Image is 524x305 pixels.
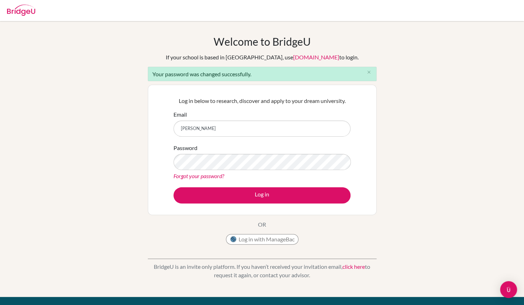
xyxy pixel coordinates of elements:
div: If your school is based in [GEOGRAPHIC_DATA], use to login. [166,53,359,61]
button: Log in [173,187,351,203]
div: Your password was changed successfully. [148,67,377,81]
a: click here [342,263,365,270]
label: Password [173,144,197,152]
p: Log in below to research, discover and apply to your dream university. [173,97,351,105]
i: close [366,70,372,75]
p: OR [258,220,266,229]
label: Email [173,110,187,119]
h1: Welcome to BridgeU [214,35,311,48]
a: Forgot your password? [173,173,224,179]
p: BridgeU is an invite only platform. If you haven’t received your invitation email, to request it ... [148,262,377,279]
div: Open Intercom Messenger [500,281,517,298]
button: Close [362,67,376,78]
img: Bridge-U [7,5,35,16]
button: Log in with ManageBac [226,234,298,245]
a: [DOMAIN_NAME] [293,54,339,60]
